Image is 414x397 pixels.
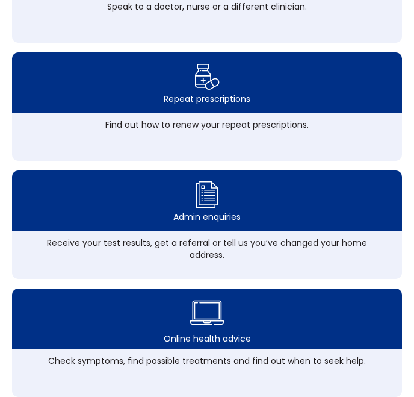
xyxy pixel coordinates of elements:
img: health advice icon [190,293,224,333]
img: repeat prescription icon [194,61,220,93]
div: Admin enquiries [173,211,241,223]
div: Repeat prescriptions [164,93,250,105]
div: Online health advice [164,333,251,345]
div: Speak to a doctor, nurse or a different clinician. [42,1,372,13]
div: Check symptoms, find possible treatments and find out when to seek help. [42,355,372,367]
div: Find out how to renew your repeat prescriptions. [42,119,372,131]
a: repeat prescription iconRepeat prescriptionsFind out how to renew your repeat prescriptions. [12,52,402,161]
a: health advice iconOnline health adviceCheck symptoms, find possible treatments and find out when ... [12,289,402,397]
a: admin enquiry iconAdmin enquiriesReceive your test results, get a referral or tell us you’ve chan... [12,170,402,279]
img: admin enquiry icon [194,178,220,211]
div: Receive your test results, get a referral or tell us you’ve changed your home address. [42,237,372,261]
